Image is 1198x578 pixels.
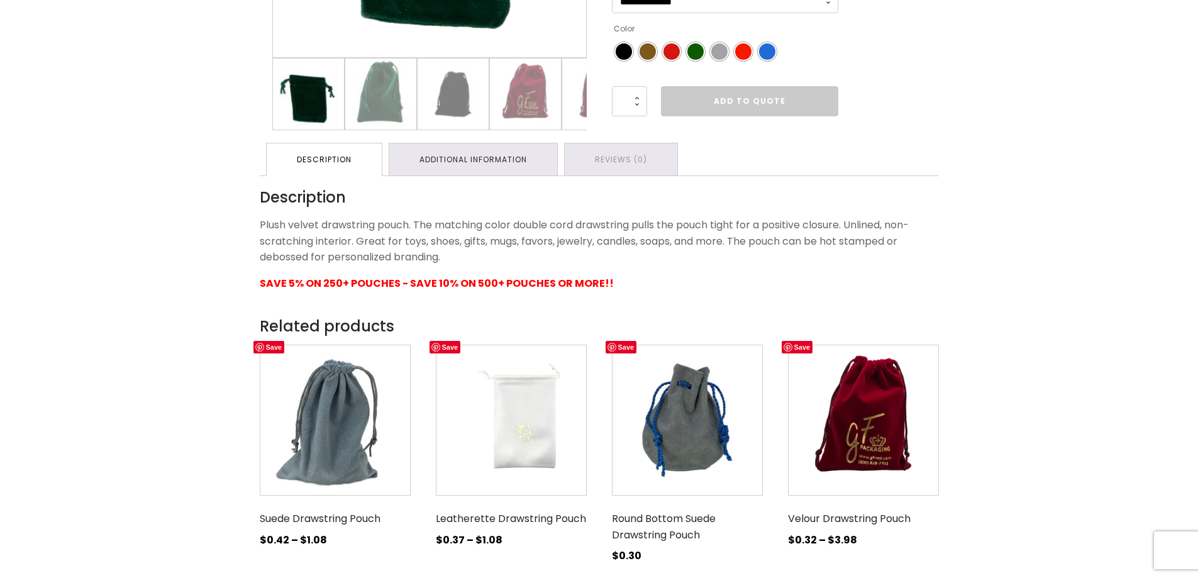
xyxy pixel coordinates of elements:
[260,345,411,553] a: Suede Drawstring Pouch
[606,341,637,353] a: Save
[828,533,857,547] bdi: 3.98
[612,86,647,116] input: Product quantity
[260,533,267,547] span: $
[436,533,465,547] bdi: 0.37
[758,42,777,61] li: Royal Blue
[788,533,795,547] span: $
[430,341,461,353] a: Save
[273,58,344,130] img: Small green velvet drawstring pouch.
[300,533,307,547] span: $
[662,42,681,61] li: Burgundy
[788,506,939,532] h3: Velour Drawstring Pouch
[710,42,729,61] li: Grey
[782,341,813,353] a: Save
[389,143,557,175] a: Additional information
[260,314,939,338] h2: Related products
[260,189,939,207] h2: Description
[828,533,835,547] span: $
[291,533,298,547] span: –
[253,341,285,353] a: Save
[612,506,763,548] h3: Round Bottom Suede Drawstring Pouch
[788,533,817,547] bdi: 0.32
[612,40,838,64] ul: Color
[475,533,502,547] bdi: 1.08
[819,533,826,547] span: –
[436,506,587,532] h3: Leatherette Drawstring Pouch
[345,58,416,130] img: Medium size green velvet drawstring bag.
[565,143,677,175] a: Reviews (0)
[686,42,705,61] li: Green
[612,548,619,563] span: $
[562,58,633,130] img: Medium size velvet burgundy drawstring pouch.
[300,533,327,547] bdi: 1.08
[614,42,633,61] li: Black
[734,42,753,61] li: Red
[638,42,657,61] li: Brown
[260,276,614,291] span: SAVE 5% ON 250+ POUCHES - SAVE 10% ON 500+ POUCHES OR MORE!!
[436,345,587,496] img: White leatherette double drawstring jewelry pouch hot stamped with a gold rose.
[612,548,641,563] bdi: 0.30
[436,533,443,547] span: $
[788,345,939,553] a: Velour Drawstring Pouch
[260,345,411,496] img: Medium size mist blue colored suede drawstring pouch.
[260,217,939,265] p: Plush velvet drawstring pouch. The matching color double cord drawstring pulls the pouch tight fo...
[661,86,838,116] a: Add to Quote
[467,533,474,547] span: –
[788,345,939,496] img: Medium size velvet burgundy drawstring pouch with gold foil logo.
[267,143,382,175] a: Description
[260,506,411,532] h3: Suede Drawstring Pouch
[612,345,763,569] a: Round Bottom Suede Drawstring Pouch $0.30
[614,19,635,39] label: Color
[475,533,482,547] span: $
[490,58,561,130] img: Medium size velvet burgundy drawstring pouch with gold foil logo.
[612,345,763,496] img: Small grey round bottom Italian Suede drawstring pouch.
[418,58,489,130] img: Medium size black velvet jewelry pouch.
[436,345,587,553] a: Leatherette Drawstring Pouch
[260,533,289,547] bdi: 0.42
